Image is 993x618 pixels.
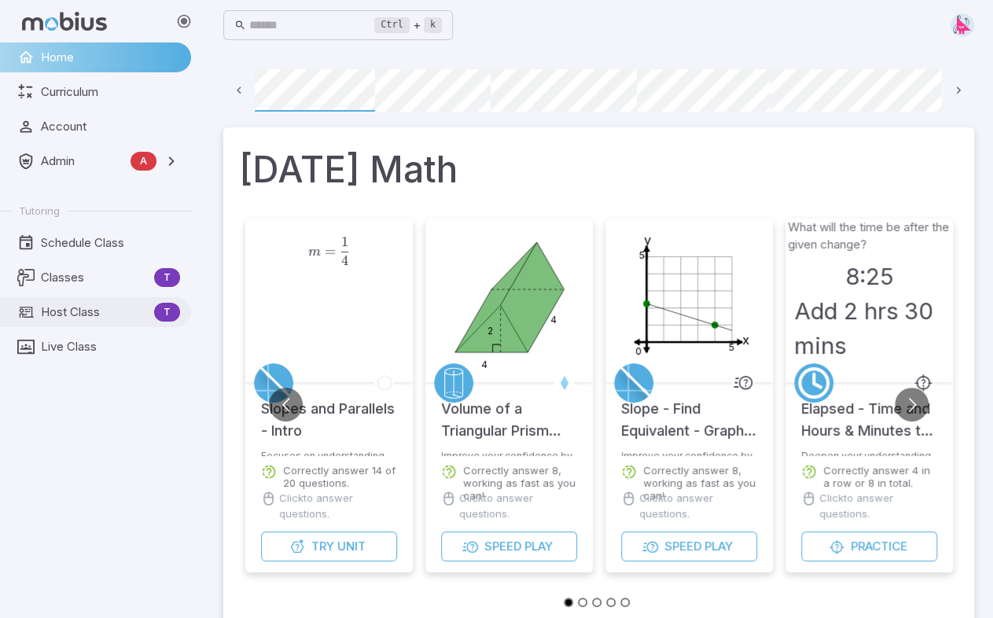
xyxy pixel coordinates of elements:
[41,338,180,355] span: Live Class
[341,252,348,269] span: 4
[41,303,148,321] span: Host Class
[279,491,397,522] p: Click to answer questions.
[463,464,577,502] p: Correctly answer 8, working as fast as you can!
[819,491,937,522] p: Click to answer questions.
[41,49,180,66] span: Home
[41,118,180,135] span: Account
[592,598,601,607] button: Go to slide 3
[845,259,893,294] h3: 8:25
[621,450,757,456] p: Improve your confidence by testing your speed on simpler questions.
[621,532,757,561] button: SpeedPlay
[614,363,653,403] a: Slope/Linear Equations
[639,491,757,522] p: Click to answer questions.
[261,382,397,442] h5: Slopes and Parallels - Intro
[788,219,951,253] p: What will the time be after the given change?
[154,270,180,285] span: T
[639,249,645,261] text: 5
[325,243,336,259] span: =
[374,16,442,35] div: +
[283,464,397,489] p: Correctly answer 14 of 20 questions.
[311,538,334,555] span: Try
[19,204,60,218] span: Tutoring
[441,450,577,456] p: Improve your confidence by testing your speed on simpler questions.
[374,17,410,33] kbd: Ctrl
[441,532,577,561] button: SpeedPlay
[794,363,833,403] a: Time
[951,13,974,37] img: right-triangle.svg
[895,388,929,421] button: Go to next slide
[348,237,350,256] span: ​
[664,538,701,555] span: Speed
[41,83,180,101] span: Curriculum
[635,345,642,357] text: 0
[704,538,733,555] span: Play
[424,17,442,33] kbd: k
[801,450,937,456] p: Deepen your understanding by focusing on one area.
[154,304,180,320] span: T
[261,532,397,561] button: TryUnit
[480,359,487,370] text: 4
[261,450,397,456] p: Focuses on understanding parallels in terms of line equations and graphs.
[801,382,937,442] h5: Elapsed - Time and Hours & Minutes to Clock - Five Minutes
[41,234,180,252] span: Schedule Class
[269,388,303,421] button: Go to previous slide
[308,245,321,259] span: m
[41,269,148,286] span: Classes
[487,325,492,337] text: 2
[524,538,553,555] span: Play
[823,464,937,489] p: Correctly answer 4 in a row or 8 in total.
[337,538,366,555] span: Unit
[578,598,587,607] button: Go to slide 2
[621,382,757,442] h5: Slope - Find Equivalent - Graph to Standard Form
[801,532,937,561] button: Practice
[459,491,577,522] p: Click to answer questions.
[643,464,757,502] p: Correctly answer 8, working as fast as you can!
[341,234,348,250] span: 1
[620,598,630,607] button: Go to slide 5
[643,232,650,248] text: y
[741,332,748,348] text: x
[484,538,521,555] span: Speed
[606,598,616,607] button: Go to slide 4
[441,382,577,442] h5: Volume of a Triangular Prism (Non-Right) - Calculate
[564,598,573,607] button: Go to slide 1
[729,341,734,353] text: 5
[550,314,556,326] text: 4
[434,363,473,403] a: Geometry 3D
[254,363,293,403] a: Slope/Linear Equations
[851,538,907,555] span: Practice
[131,153,156,169] span: A
[41,153,124,170] span: Admin
[794,294,945,363] h3: Add 2 hrs 30 mins
[239,143,958,197] h1: [DATE] Math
